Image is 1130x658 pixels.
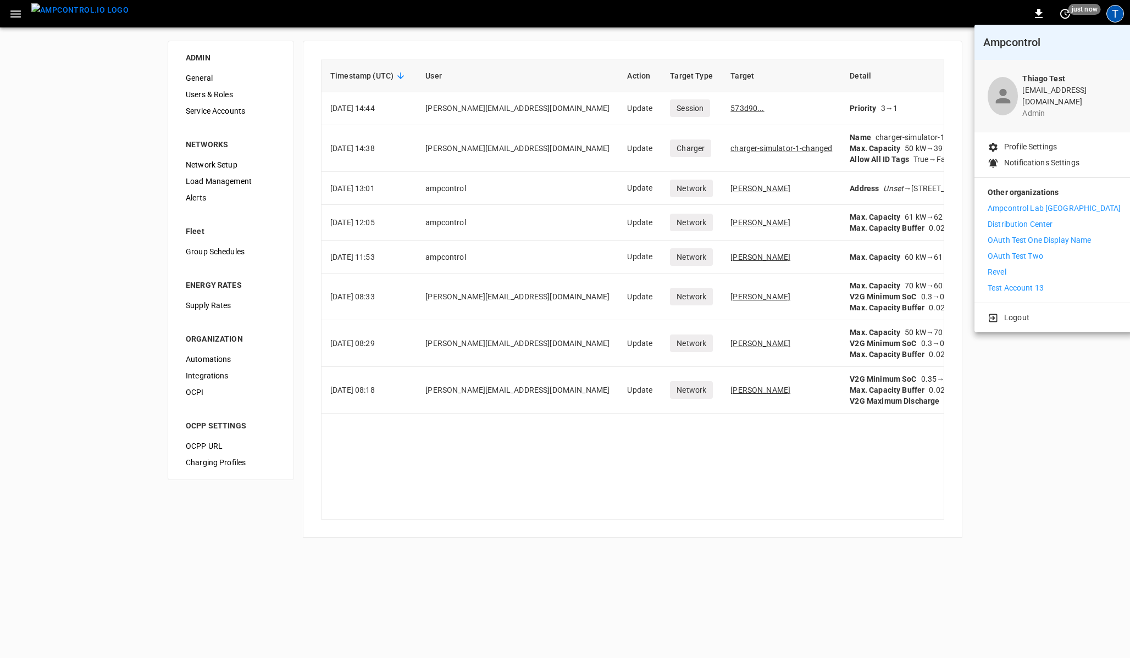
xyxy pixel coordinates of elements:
p: Profile Settings [1004,141,1057,153]
p: OAuth Test Two [988,250,1043,262]
p: Test Account 13 [988,282,1044,294]
p: Revel [988,266,1006,278]
p: Other organizations [988,187,1121,203]
p: Notifications Settings [1004,157,1079,169]
p: admin [1022,108,1121,119]
p: Ampcontrol Lab [GEOGRAPHIC_DATA] [988,203,1121,214]
p: Distribution Center [988,219,1053,230]
b: Thiago Test [1022,74,1065,83]
h6: Ampcontrol [983,34,1125,51]
p: OAuth Test One Display Name [988,235,1092,246]
p: [EMAIL_ADDRESS][DOMAIN_NAME] [1022,85,1121,108]
div: profile-icon [988,77,1018,115]
p: Logout [1004,312,1029,324]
